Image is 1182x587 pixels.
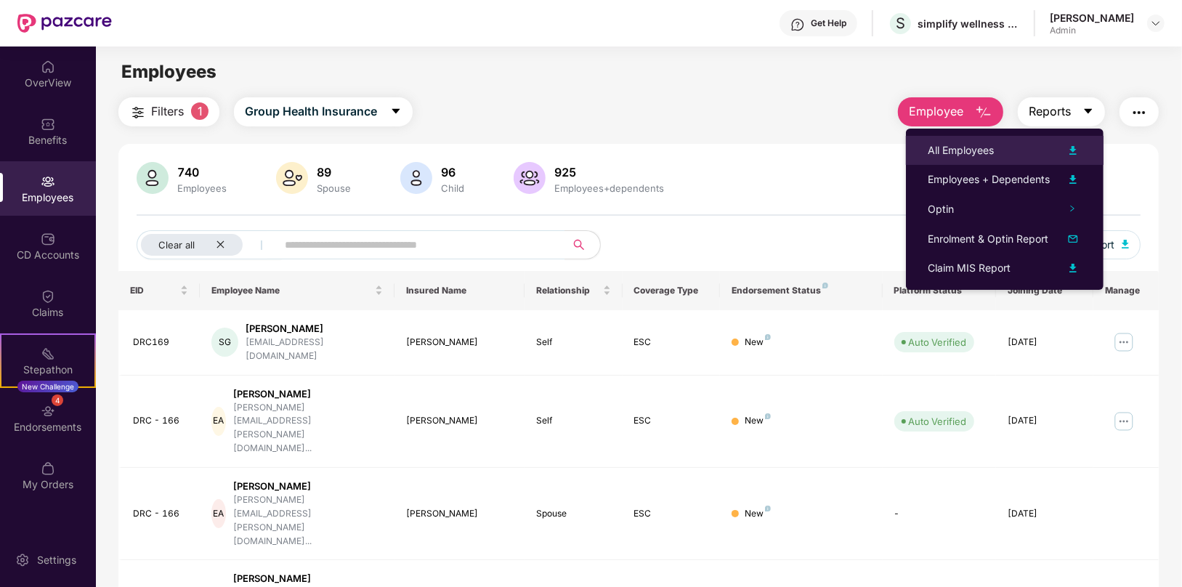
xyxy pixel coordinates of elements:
div: New Challenge [17,381,78,392]
div: Auto Verified [909,414,967,429]
img: svg+xml;base64,PHN2ZyB4bWxucz0iaHR0cDovL3d3dy53My5vcmcvMjAwMC9zdmciIHdpZHRoPSIyNCIgaGVpZ2h0PSIyNC... [129,104,147,121]
img: svg+xml;base64,PHN2ZyBpZD0iQ2xhaW0iIHhtbG5zPSJodHRwOi8vd3d3LnczLm9yZy8yMDAwL3N2ZyIgd2lkdGg9IjIwIi... [41,289,55,304]
div: Employees [174,182,230,194]
div: [PERSON_NAME] [233,387,384,401]
div: Employees + Dependents [928,171,1050,187]
img: svg+xml;base64,PHN2ZyB4bWxucz0iaHR0cDovL3d3dy53My5vcmcvMjAwMC9zdmciIHhtbG5zOnhsaW5rPSJodHRwOi8vd3... [975,104,992,121]
div: Admin [1050,25,1134,36]
span: search [564,239,593,251]
span: Reports [1029,102,1071,121]
div: [PERSON_NAME] [406,507,513,521]
img: svg+xml;base64,PHN2ZyBpZD0iQ0RfQWNjb3VudHMiIGRhdGEtbmFtZT0iQ0QgQWNjb3VudHMiIHhtbG5zPSJodHRwOi8vd3... [41,232,55,246]
div: EA [211,499,226,528]
img: svg+xml;base64,PHN2ZyBpZD0iRHJvcGRvd24tMzJ4MzIiIHhtbG5zPSJodHRwOi8vd3d3LnczLm9yZy8yMDAwL3N2ZyIgd2... [1150,17,1162,29]
div: Enrolment & Optin Report [928,231,1048,247]
span: Employees [121,61,216,82]
div: [PERSON_NAME] [233,479,384,493]
img: svg+xml;base64,PHN2ZyB4bWxucz0iaHR0cDovL3d3dy53My5vcmcvMjAwMC9zdmciIHhtbG5zOnhsaW5rPSJodHRwOi8vd3... [1122,240,1129,248]
img: svg+xml;base64,PHN2ZyBpZD0iSG9tZSIgeG1sbnM9Imh0dHA6Ly93d3cudzMub3JnLzIwMDAvc3ZnIiB3aWR0aD0iMjAiIG... [41,60,55,74]
img: svg+xml;base64,PHN2ZyB4bWxucz0iaHR0cDovL3d3dy53My5vcmcvMjAwMC9zdmciIHhtbG5zOnhsaW5rPSJodHRwOi8vd3... [137,162,169,194]
span: S [896,15,905,32]
span: caret-down [1082,105,1094,118]
img: svg+xml;base64,PHN2ZyB4bWxucz0iaHR0cDovL3d3dy53My5vcmcvMjAwMC9zdmciIHdpZHRoPSI4IiBoZWlnaHQ9IjgiIH... [765,334,771,340]
button: Group Health Insurancecaret-down [234,97,413,126]
span: Employee Name [211,285,372,296]
div: Settings [33,553,81,567]
div: 740 [174,165,230,179]
img: svg+xml;base64,PHN2ZyB4bWxucz0iaHR0cDovL3d3dy53My5vcmcvMjAwMC9zdmciIHhtbG5zOnhsaW5rPSJodHRwOi8vd3... [276,162,308,194]
img: svg+xml;base64,PHN2ZyBpZD0iTXlfT3JkZXJzIiBkYXRhLW5hbWU9Ik15IE9yZGVycyIgeG1sbnM9Imh0dHA6Ly93d3cudz... [41,461,55,476]
th: Employee Name [200,271,394,310]
img: svg+xml;base64,PHN2ZyB4bWxucz0iaHR0cDovL3d3dy53My5vcmcvMjAwMC9zdmciIHhtbG5zOnhsaW5rPSJodHRwOi8vd3... [1064,230,1082,248]
div: [PERSON_NAME] [1050,11,1134,25]
div: EA [211,407,226,436]
button: Reportscaret-down [1018,97,1105,126]
span: Group Health Insurance [245,102,377,121]
div: New [745,336,771,349]
img: svg+xml;base64,PHN2ZyB4bWxucz0iaHR0cDovL3d3dy53My5vcmcvMjAwMC9zdmciIHdpZHRoPSI4IiBoZWlnaHQ9IjgiIH... [822,283,828,288]
div: [DATE] [1008,336,1082,349]
span: Relationship [536,285,599,296]
div: Claim MIS Report [928,260,1011,276]
div: DRC - 166 [133,507,188,521]
span: Clear all [158,239,195,251]
div: ESC [634,336,708,349]
div: Spouse [536,507,610,521]
div: [DATE] [1008,507,1082,521]
span: Filters [151,102,184,121]
img: svg+xml;base64,PHN2ZyB4bWxucz0iaHR0cDovL3d3dy53My5vcmcvMjAwMC9zdmciIHhtbG5zOnhsaW5rPSJodHRwOi8vd3... [1064,171,1082,188]
div: 925 [551,165,667,179]
img: svg+xml;base64,PHN2ZyB4bWxucz0iaHR0cDovL3d3dy53My5vcmcvMjAwMC9zdmciIHhtbG5zOnhsaW5rPSJodHRwOi8vd3... [1064,142,1082,159]
img: manageButton [1112,410,1136,433]
div: [DATE] [1008,414,1082,428]
th: Insured Name [394,271,525,310]
div: Get Help [811,17,846,29]
th: Manage [1093,271,1159,310]
div: 96 [438,165,467,179]
div: [PERSON_NAME] [233,572,384,586]
div: Self [536,414,610,428]
img: svg+xml;base64,PHN2ZyB4bWxucz0iaHR0cDovL3d3dy53My5vcmcvMjAwMC9zdmciIHdpZHRoPSIyMSIgaGVpZ2h0PSIyMC... [41,347,55,361]
div: New [745,414,771,428]
img: manageButton [1112,331,1136,354]
div: [EMAIL_ADDRESS][DOMAIN_NAME] [246,336,384,363]
th: Coverage Type [623,271,720,310]
button: Employee [898,97,1003,126]
div: [PERSON_NAME][EMAIL_ADDRESS][PERSON_NAME][DOMAIN_NAME]... [233,401,384,456]
img: svg+xml;base64,PHN2ZyB4bWxucz0iaHR0cDovL3d3dy53My5vcmcvMjAwMC9zdmciIHdpZHRoPSIyNCIgaGVpZ2h0PSIyNC... [1130,104,1148,121]
div: SG [211,328,238,357]
div: Child [438,182,467,194]
div: ESC [634,414,708,428]
img: svg+xml;base64,PHN2ZyBpZD0iSGVscC0zMngzMiIgeG1sbnM9Imh0dHA6Ly93d3cudzMub3JnLzIwMDAvc3ZnIiB3aWR0aD... [790,17,805,32]
img: svg+xml;base64,PHN2ZyBpZD0iQmVuZWZpdHMiIHhtbG5zPSJodHRwOi8vd3d3LnczLm9yZy8yMDAwL3N2ZyIgd2lkdGg9Ij... [41,117,55,131]
div: simplify wellness india private limited [918,17,1019,31]
div: Platform Status [894,285,985,296]
img: svg+xml;base64,PHN2ZyB4bWxucz0iaHR0cDovL3d3dy53My5vcmcvMjAwMC9zdmciIHhtbG5zOnhsaW5rPSJodHRwOi8vd3... [514,162,546,194]
img: New Pazcare Logo [17,14,112,33]
img: svg+xml;base64,PHN2ZyB4bWxucz0iaHR0cDovL3d3dy53My5vcmcvMjAwMC9zdmciIHhtbG5zOnhsaW5rPSJodHRwOi8vd3... [400,162,432,194]
div: [PERSON_NAME][EMAIL_ADDRESS][PERSON_NAME][DOMAIN_NAME]... [233,493,384,548]
img: svg+xml;base64,PHN2ZyB4bWxucz0iaHR0cDovL3d3dy53My5vcmcvMjAwMC9zdmciIHhtbG5zOnhsaW5rPSJodHRwOi8vd3... [1064,259,1082,277]
span: right [1069,205,1076,212]
th: EID [118,271,200,310]
th: Relationship [525,271,622,310]
span: caret-down [390,105,402,118]
span: close [216,240,225,249]
div: Auto Verified [909,335,967,349]
div: Stepathon [1,363,94,377]
div: Spouse [314,182,354,194]
div: [PERSON_NAME] [406,414,513,428]
div: New [745,507,771,521]
span: Optin [928,203,954,215]
div: DRC169 [133,336,188,349]
div: [PERSON_NAME] [246,322,384,336]
img: svg+xml;base64,PHN2ZyB4bWxucz0iaHR0cDovL3d3dy53My5vcmcvMjAwMC9zdmciIHdpZHRoPSI4IiBoZWlnaHQ9IjgiIH... [765,506,771,511]
span: EID [130,285,177,296]
span: Employee [909,102,963,121]
img: svg+xml;base64,PHN2ZyBpZD0iU2V0dGluZy0yMHgyMCIgeG1sbnM9Imh0dHA6Ly93d3cudzMub3JnLzIwMDAvc3ZnIiB3aW... [15,553,30,567]
button: Filters1 [118,97,219,126]
div: [PERSON_NAME] [406,336,513,349]
button: search [564,230,601,259]
div: All Employees [928,142,994,158]
td: - [883,468,997,560]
